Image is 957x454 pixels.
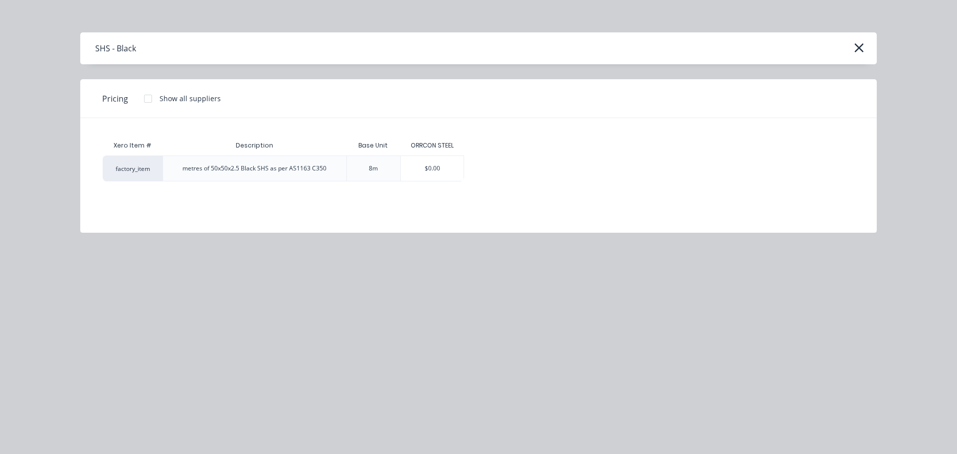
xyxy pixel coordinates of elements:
[102,93,128,105] span: Pricing
[411,141,454,150] div: ORRCON STEEL
[401,156,464,181] div: $0.00
[182,164,326,173] div: metres of 50x50x2.5 Black SHS as per AS1163 C350
[369,164,378,173] div: 8m
[103,155,162,181] div: factory_item
[159,93,221,104] div: Show all suppliers
[103,136,162,155] div: Xero Item #
[228,133,281,158] div: Description
[350,133,396,158] div: Base Unit
[95,42,136,54] div: SHS - Black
